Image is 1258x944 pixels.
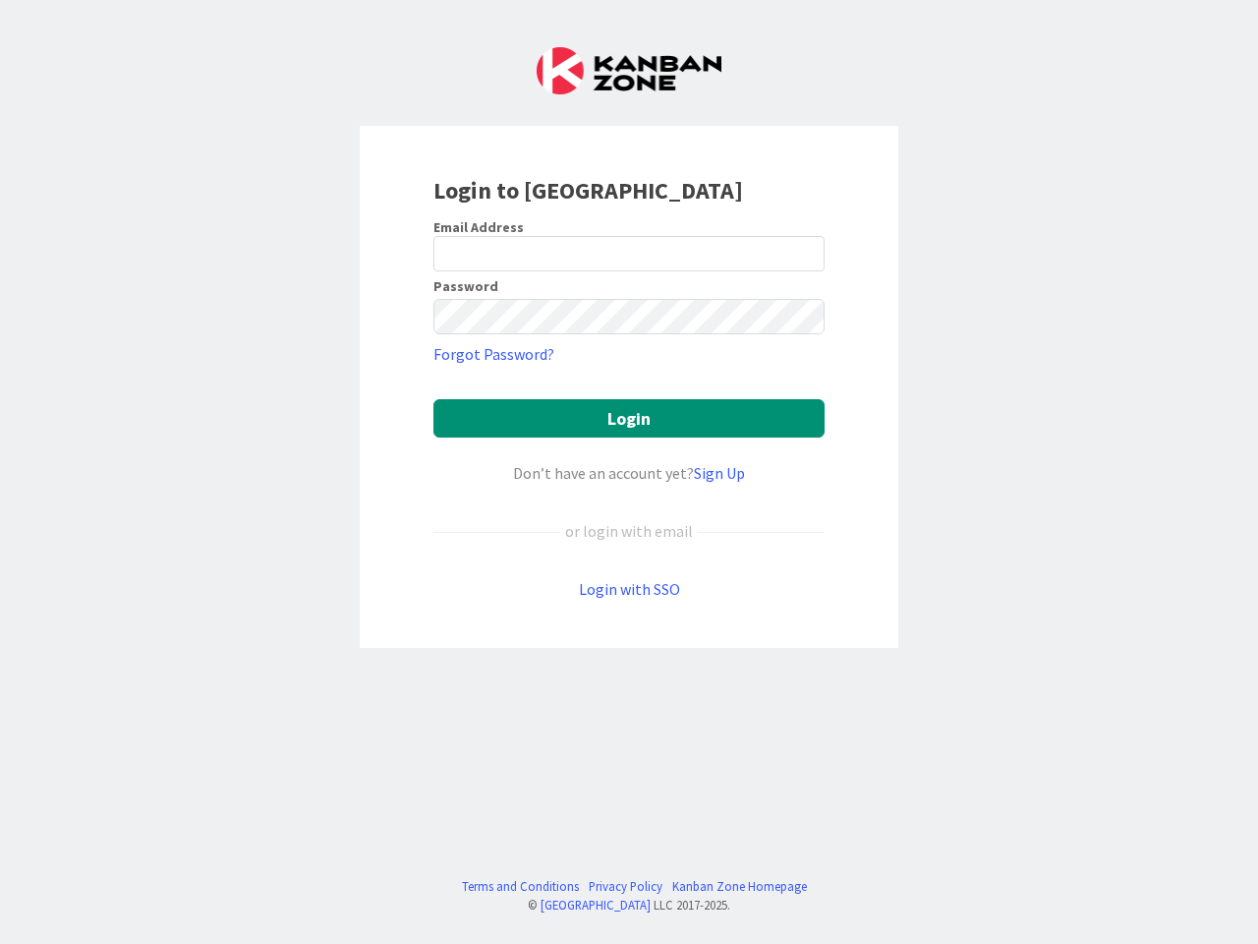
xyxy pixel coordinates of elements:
[433,279,498,293] label: Password
[541,897,651,913] a: [GEOGRAPHIC_DATA]
[672,877,807,896] a: Kanban Zone Homepage
[433,175,743,206] b: Login to [GEOGRAPHIC_DATA]
[462,877,579,896] a: Terms and Conditions
[433,461,825,485] div: Don’t have an account yet?
[433,399,825,438] button: Login
[452,896,807,914] div: © LLC 2017- 2025 .
[433,342,554,366] a: Forgot Password?
[537,47,721,94] img: Kanban Zone
[579,579,680,599] a: Login with SSO
[694,463,745,483] a: Sign Up
[433,218,524,236] label: Email Address
[589,877,662,896] a: Privacy Policy
[560,519,698,543] div: or login with email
